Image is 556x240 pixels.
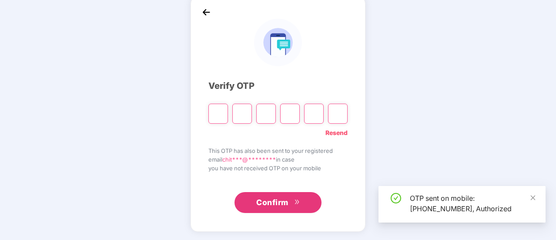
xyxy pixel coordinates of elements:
button: Confirmdouble-right [234,192,322,213]
span: close [530,195,536,201]
input: Digit 3 [256,104,276,124]
input: Digit 6 [328,104,348,124]
span: you have not received OTP on your mobile [208,164,348,172]
span: email in case [208,155,348,164]
div: Verify OTP [208,79,348,93]
span: check-circle [391,193,401,203]
a: Resend [325,128,348,138]
input: Please enter verification code. Digit 1 [208,104,228,124]
div: OTP sent on mobile: [PHONE_NUMBER], Authorized [410,193,535,214]
input: Digit 5 [304,104,324,124]
input: Digit 4 [280,104,300,124]
span: This OTP has also been sent to your registered [208,146,348,155]
img: back_icon [200,6,213,19]
img: logo [254,19,301,66]
span: double-right [294,199,300,206]
span: Confirm [256,196,288,209]
input: Digit 2 [232,104,252,124]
